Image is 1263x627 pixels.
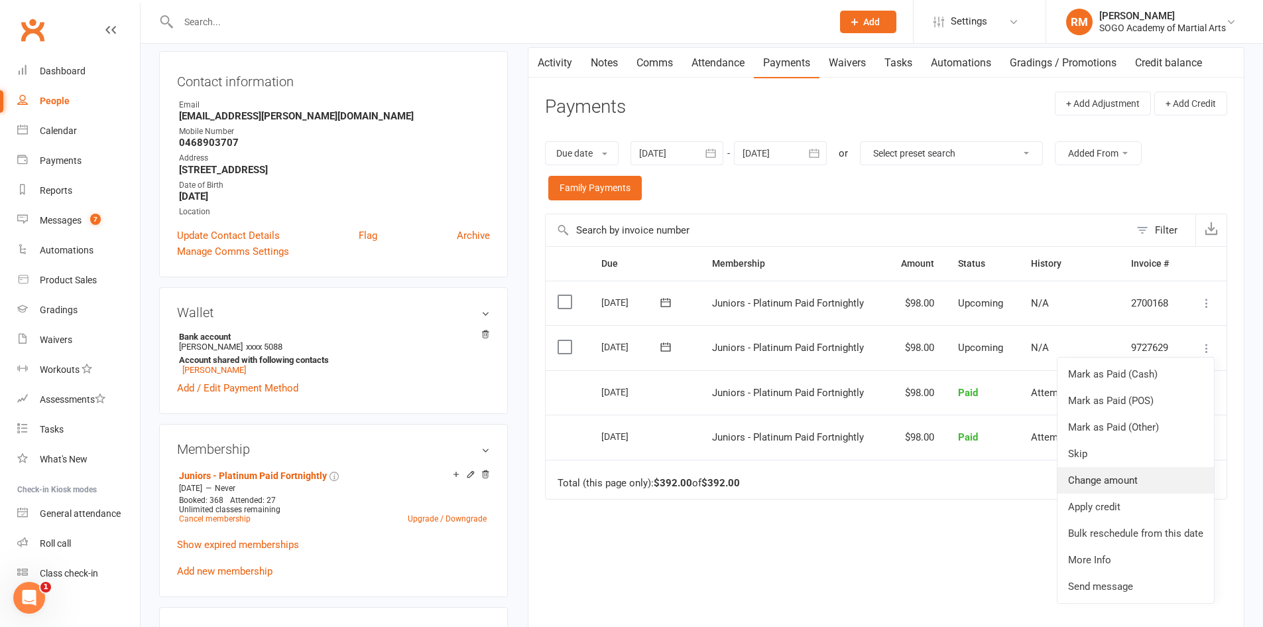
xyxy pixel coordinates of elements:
[958,342,1003,354] span: Upcoming
[1057,387,1214,414] a: Mark as Paid (POS)
[40,538,71,549] div: Roll call
[581,48,627,78] a: Notes
[546,214,1130,246] input: Search by invoice number
[1099,22,1226,34] div: SOGO Academy of Martial Arts
[182,365,246,375] a: [PERSON_NAME]
[946,247,1019,281] th: Status
[1057,361,1214,387] a: Mark as Paid (Cash)
[40,334,72,345] div: Waivers
[179,470,327,481] a: Juniors - Platinum Paid Fortnightly
[179,152,490,165] div: Address
[408,514,487,523] a: Upgrade / Downgrade
[1057,414,1214,441] a: Mark as Paid (Other)
[179,164,490,176] strong: [STREET_ADDRESS]
[13,582,45,614] iframe: Intercom live chat
[712,342,864,354] span: Juniors - Platinum Paid Fortnightly
[548,176,642,200] a: Family Payments
[1057,494,1214,520] a: Apply credit
[1130,214,1195,246] button: Filter
[558,478,740,489] div: Total (this page only): of
[601,292,662,313] div: [DATE]
[17,206,140,236] a: Messages 7
[16,13,49,46] a: Clubworx
[179,125,490,138] div: Mobile Number
[819,48,875,78] a: Waivers
[654,477,692,489] strong: $392.00
[179,484,202,493] span: [DATE]
[1057,520,1214,547] a: Bulk reschedule from this date
[1154,92,1227,115] button: + Add Credit
[179,110,490,122] strong: [EMAIL_ADDRESS][PERSON_NAME][DOMAIN_NAME]
[1031,431,1102,443] span: Attempted once
[40,66,86,76] div: Dashboard
[754,48,819,78] a: Payments
[17,415,140,445] a: Tasks
[177,69,490,89] h3: Contact information
[840,11,896,33] button: Add
[179,514,251,523] a: Cancel membership
[886,325,946,370] td: $98.00
[230,496,276,505] span: Attended: 27
[17,236,140,265] a: Automations
[700,247,886,281] th: Membership
[1126,48,1211,78] a: Credit balance
[40,96,70,106] div: People
[682,48,754,78] a: Attendance
[951,7,987,36] span: Settings
[17,146,140,176] a: Payments
[177,380,298,396] a: Add / Edit Payment Method
[601,426,662,447] div: [DATE]
[701,477,740,489] strong: $392.00
[1057,547,1214,573] a: More Info
[246,342,282,352] span: xxxx 5088
[1057,573,1214,600] a: Send message
[17,295,140,325] a: Gradings
[40,364,80,375] div: Workouts
[886,370,946,415] td: $98.00
[17,116,140,146] a: Calendar
[1119,281,1184,326] td: 2700168
[17,265,140,295] a: Product Sales
[17,325,140,355] a: Waivers
[1066,9,1093,35] div: RM
[1031,342,1049,354] span: N/A
[589,247,700,281] th: Due
[875,48,922,78] a: Tasks
[601,382,662,402] div: [DATE]
[179,190,490,202] strong: [DATE]
[40,305,78,315] div: Gradings
[839,145,848,161] div: or
[958,387,978,399] span: Paid
[958,431,978,443] span: Paid
[40,125,77,136] div: Calendar
[40,508,121,519] div: General attendance
[179,355,483,365] strong: Account shared with following contacts
[1099,10,1226,22] div: [PERSON_NAME]
[17,559,140,589] a: Class kiosk mode
[863,17,880,27] span: Add
[179,332,483,342] strong: Bank account
[40,454,88,464] div: What's New
[1019,247,1119,281] th: History
[40,424,64,435] div: Tasks
[627,48,682,78] a: Comms
[177,244,289,259] a: Manage Comms Settings
[17,355,140,385] a: Workouts
[1057,467,1214,494] a: Change amount
[1031,297,1049,309] span: N/A
[215,484,235,493] span: Never
[179,99,490,111] div: Email
[177,442,490,456] h3: Membership
[40,275,97,285] div: Product Sales
[712,297,864,309] span: Juniors - Platinum Paid Fortnightly
[601,336,662,357] div: [DATE]
[1031,387,1102,399] span: Attempted once
[40,215,82,226] div: Messages
[1000,48,1126,78] a: Gradings / Promotions
[90,214,101,225] span: 7
[1119,325,1184,370] td: 9727629
[1155,222,1177,238] div: Filter
[457,228,490,244] a: Archive
[40,185,72,196] div: Reports
[886,415,946,460] td: $98.00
